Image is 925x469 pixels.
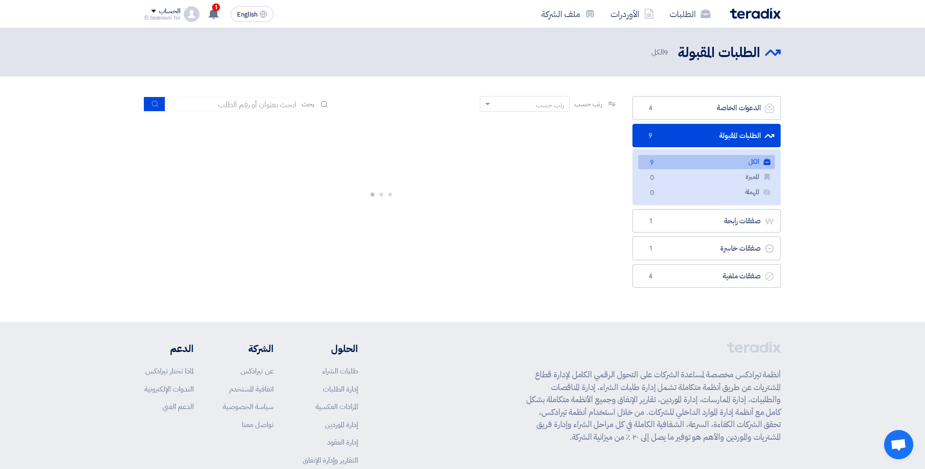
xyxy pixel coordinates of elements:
[632,209,781,233] a: صفقات رابحة1
[223,401,274,412] a: سياسة الخصوصية
[315,401,358,412] a: المزادات العكسية
[574,99,602,109] span: رتب حسب
[603,2,662,25] a: الأوردرات
[646,188,658,198] span: 0
[144,384,194,394] a: الندوات الإلكترونية
[240,366,274,376] a: عن تيرادكس
[231,6,274,22] button: English
[322,366,358,376] a: طلبات الشراء
[162,401,194,412] a: الدعم الفني
[664,47,668,58] span: 9
[646,173,658,183] span: 0
[651,47,670,58] span: الكل
[678,43,760,62] h2: الطلبات المقبولة
[242,419,274,430] a: تواصل معنا
[536,100,564,110] div: رتب حسب
[730,8,781,19] img: Teradix logo
[662,2,718,25] a: الطلبات
[638,185,775,199] a: المهملة
[223,341,274,356] li: الشركة
[645,272,656,281] span: 4
[165,97,302,112] input: ابحث بعنوان أو رقم الطلب
[638,170,775,184] a: المميزة
[645,131,656,141] span: 9
[884,430,913,459] div: Open chat
[145,366,194,376] a: لماذا تختار تيرادكس
[144,341,194,356] li: الدعم
[646,158,658,168] span: 9
[632,264,781,288] a: صفقات ملغية4
[323,384,358,394] a: إدارة الطلبات
[632,96,781,120] a: الدعوات الخاصة4
[303,341,358,356] li: الحلول
[184,6,199,22] img: profile_test.png
[212,3,220,11] span: 1
[632,124,781,148] a: الطلبات المقبولة9
[526,369,781,443] p: أنظمة تيرادكس مخصصة لمساعدة الشركات على التحول الرقمي الكامل لإدارة قطاع المشتريات عن طريق أنظمة ...
[325,419,358,430] a: إدارة الموردين
[645,103,656,113] span: 4
[533,2,603,25] a: ملف الشركة
[237,11,257,18] span: English
[645,216,656,226] span: 1
[327,437,358,448] a: إدارة العقود
[144,15,180,20] div: El bassiouni for
[229,384,274,394] a: اتفاقية المستخدم
[159,7,180,16] div: الحساب
[638,155,775,169] a: الكل
[632,236,781,260] a: صفقات خاسرة1
[303,455,358,466] a: التقارير وإدارة الإنفاق
[645,244,656,254] span: 1
[302,99,315,109] span: بحث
